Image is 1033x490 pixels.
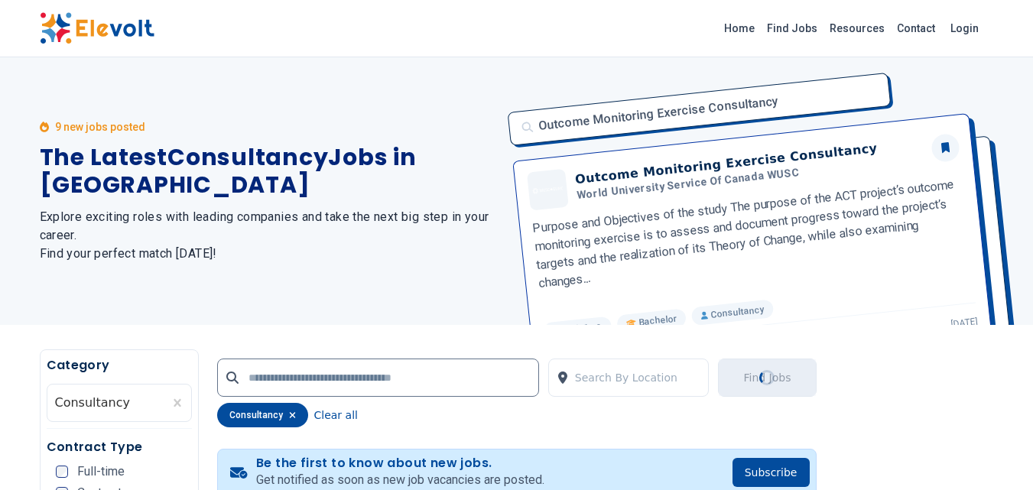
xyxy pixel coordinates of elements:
button: Subscribe [733,458,810,487]
p: 9 new jobs posted [55,119,145,135]
span: Full-time [77,466,125,478]
button: Clear all [314,403,358,427]
a: Resources [823,16,891,41]
div: Loading... [757,368,778,388]
a: Find Jobs [761,16,823,41]
h5: Category [47,356,192,375]
a: Login [941,13,988,44]
h4: Be the first to know about new jobs. [256,456,544,471]
a: Home [718,16,761,41]
p: Get notified as soon as new job vacancies are posted. [256,471,544,489]
div: consultancy [217,403,308,427]
h5: Contract Type [47,438,192,456]
a: Contact [891,16,941,41]
img: Elevolt [40,12,154,44]
h1: The Latest Consultancy Jobs in [GEOGRAPHIC_DATA] [40,144,499,199]
input: Full-time [56,466,68,478]
button: Find JobsLoading... [718,359,816,397]
h2: Explore exciting roles with leading companies and take the next big step in your career. Find you... [40,208,499,263]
